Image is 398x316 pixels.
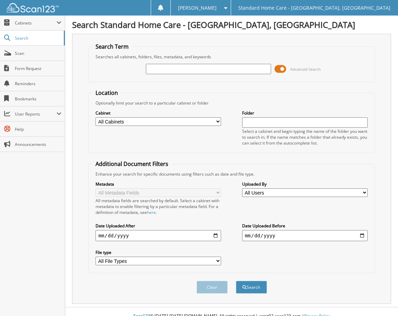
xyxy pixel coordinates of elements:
[15,96,61,102] span: Bookmarks
[72,19,391,30] h1: Search Standard Home Care - [GEOGRAPHIC_DATA], [GEOGRAPHIC_DATA]
[96,249,221,255] label: File type
[92,160,172,168] legend: Additional Document Filters
[92,100,371,106] div: Optionally limit your search to a particular cabinet or folder
[15,111,57,117] span: User Reports
[242,181,368,187] label: Uploaded By
[236,281,267,294] button: Search
[242,110,368,116] label: Folder
[15,81,61,87] span: Reminders
[15,20,57,26] span: Cabinets
[96,230,221,241] input: start
[178,6,217,10] span: [PERSON_NAME]
[15,66,61,71] span: Form Request
[242,223,368,229] label: Date Uploaded Before
[290,67,321,72] span: Advanced Search
[7,3,59,12] img: scan123-logo-white.svg
[364,283,398,316] iframe: Chat Widget
[96,198,221,215] div: All metadata fields are searched by default. Select a cabinet with metadata to enable filtering b...
[242,230,368,241] input: end
[96,181,221,187] label: Metadata
[96,110,221,116] label: Cabinet
[92,43,132,50] legend: Search Term
[92,89,121,97] legend: Location
[242,128,368,146] div: Select a cabinet and begin typing the name of the folder you want to search in. If the name match...
[238,6,390,10] span: Standard Home Care - [GEOGRAPHIC_DATA], [GEOGRAPHIC_DATA]
[15,141,61,147] span: Announcements
[147,209,156,215] a: here
[15,50,61,56] span: Scan
[197,281,228,294] button: Clear
[15,126,61,132] span: Help
[92,54,371,60] div: Searches all cabinets, folders, files, metadata, and keywords
[92,171,371,177] div: Enhance your search for specific documents using filters such as date and file type.
[15,35,60,41] span: Search
[96,223,221,229] label: Date Uploaded After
